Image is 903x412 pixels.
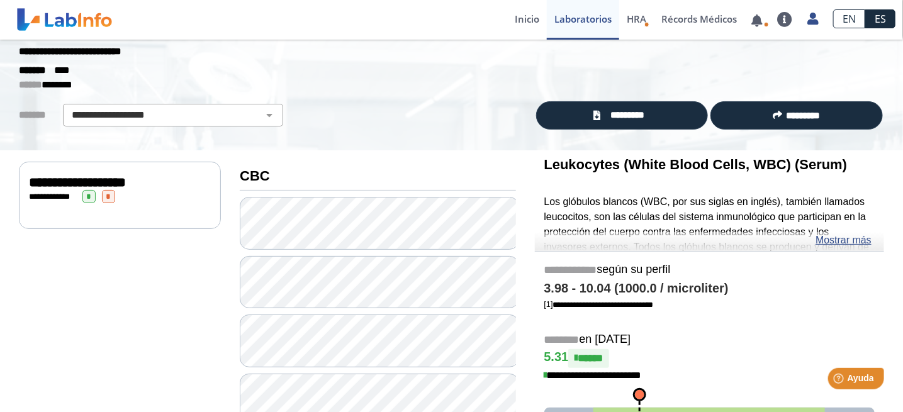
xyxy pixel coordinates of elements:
[544,299,654,309] a: [1]
[816,233,872,248] a: Mostrar más
[544,157,848,172] b: Leukocytes (White Blood Cells, WBC) (Serum)
[833,9,865,28] a: EN
[544,281,875,296] h4: 3.98 - 10.04 (1000.0 / microliter)
[240,168,270,184] b: CBC
[544,349,875,368] h4: 5.31
[627,13,646,25] span: HRA
[791,363,889,398] iframe: Help widget launcher
[865,9,895,28] a: ES
[544,194,875,390] p: Los glóbulos blancos (WBC, por sus siglas en inglés), también llamados leucocitos, son las célula...
[544,333,875,347] h5: en [DATE]
[544,263,875,277] h5: según su perfil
